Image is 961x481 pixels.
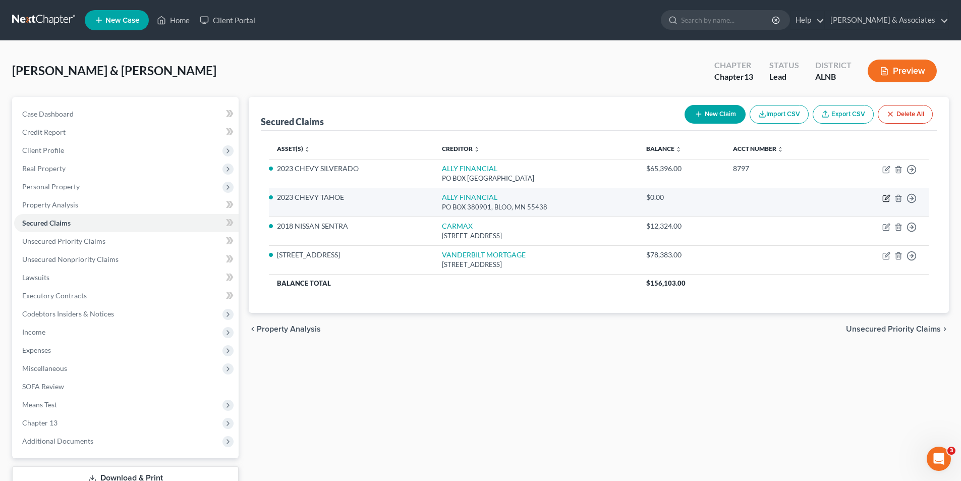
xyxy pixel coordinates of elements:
[442,231,631,241] div: [STREET_ADDRESS]
[22,364,67,372] span: Miscellaneous
[442,250,526,259] a: VANDERBILT MORTGAGE
[22,255,119,263] span: Unsecured Nonpriority Claims
[22,400,57,409] span: Means Test
[646,164,717,174] div: $65,396.00
[846,325,949,333] button: Unsecured Priority Claims chevron_right
[941,325,949,333] i: chevron_right
[105,17,139,24] span: New Case
[685,105,746,124] button: New Claim
[14,287,239,305] a: Executory Contracts
[14,105,239,123] a: Case Dashboard
[152,11,195,29] a: Home
[442,260,631,270] div: [STREET_ADDRESS]
[442,164,497,173] a: ALLY FINANCIAL
[14,123,239,141] a: Credit Report
[442,174,631,183] div: PO BOX [GEOGRAPHIC_DATA]
[868,60,937,82] button: Preview
[277,145,310,152] a: Asset(s) unfold_more
[22,164,66,173] span: Real Property
[474,146,480,152] i: unfold_more
[714,71,753,83] div: Chapter
[14,269,239,287] a: Lawsuits
[14,196,239,214] a: Property Analysis
[12,63,216,78] span: [PERSON_NAME] & [PERSON_NAME]
[22,437,93,445] span: Additional Documents
[646,145,682,152] a: Balance unfold_more
[14,378,239,396] a: SOFA Review
[261,116,324,128] div: Secured Claims
[277,164,426,174] li: 2023 CHEVY SILVERADO
[815,60,852,71] div: District
[815,71,852,83] div: ALNB
[277,250,426,260] li: [STREET_ADDRESS]
[681,11,773,29] input: Search by name...
[813,105,874,124] a: Export CSV
[22,273,49,282] span: Lawsuits
[22,418,58,427] span: Chapter 13
[14,232,239,250] a: Unsecured Priority Claims
[750,105,809,124] button: Import CSV
[646,221,717,231] div: $12,324.00
[777,146,783,152] i: unfold_more
[22,346,51,354] span: Expenses
[22,182,80,191] span: Personal Property
[947,447,955,455] span: 3
[257,325,321,333] span: Property Analysis
[846,325,941,333] span: Unsecured Priority Claims
[927,447,951,471] iframe: Intercom live chat
[769,60,799,71] div: Status
[790,11,824,29] a: Help
[22,328,45,336] span: Income
[675,146,682,152] i: unfold_more
[269,274,638,292] th: Balance Total
[22,309,114,318] span: Codebtors Insiders & Notices
[22,200,78,209] span: Property Analysis
[22,382,64,391] span: SOFA Review
[195,11,260,29] a: Client Portal
[442,202,631,212] div: PO BOX 380901, BLOO, MN 55438
[442,222,473,230] a: CARMAX
[277,192,426,202] li: 2023 CHEVY TAHOE
[825,11,948,29] a: [PERSON_NAME] & Associates
[646,192,717,202] div: $0.00
[442,193,497,201] a: ALLY FINANCIAL
[14,250,239,269] a: Unsecured Nonpriority Claims
[646,250,717,260] div: $78,383.00
[14,214,239,232] a: Secured Claims
[22,291,87,300] span: Executory Contracts
[733,145,783,152] a: Acct Number unfold_more
[22,146,64,154] span: Client Profile
[22,219,71,227] span: Secured Claims
[22,110,74,118] span: Case Dashboard
[744,72,753,81] span: 13
[249,325,321,333] button: chevron_left Property Analysis
[304,146,310,152] i: unfold_more
[249,325,257,333] i: chevron_left
[22,128,66,136] span: Credit Report
[646,279,686,287] span: $156,103.00
[733,164,829,174] div: 8797
[714,60,753,71] div: Chapter
[277,221,426,231] li: 2018 NISSAN SENTRA
[442,145,480,152] a: Creditor unfold_more
[22,237,105,245] span: Unsecured Priority Claims
[769,71,799,83] div: Lead
[878,105,933,124] button: Delete All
